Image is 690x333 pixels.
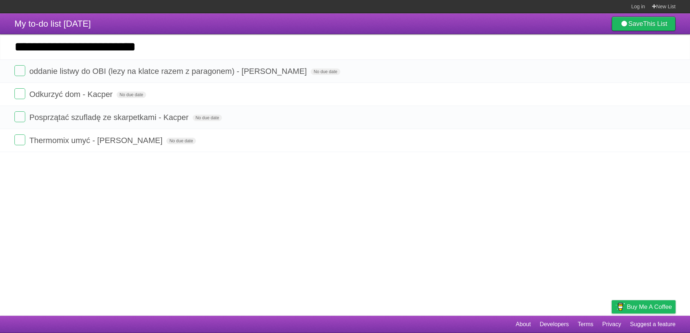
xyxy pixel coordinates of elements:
[14,65,25,76] label: Done
[14,88,25,99] label: Done
[630,318,676,331] a: Suggest a feature
[612,17,676,31] a: SaveThis List
[643,20,667,27] b: This List
[627,301,672,313] span: Buy me a coffee
[14,134,25,145] label: Done
[615,301,625,313] img: Buy me a coffee
[632,88,645,100] label: Star task
[117,92,146,98] span: No due date
[166,138,196,144] span: No due date
[14,19,91,28] span: My to-do list [DATE]
[29,113,190,122] span: Posprzątać szufladę ze skarpetkami - Kacper
[29,136,164,145] span: Thermomix umyć - [PERSON_NAME]
[632,65,645,77] label: Star task
[193,115,222,121] span: No due date
[612,300,676,314] a: Buy me a coffee
[516,318,531,331] a: About
[602,318,621,331] a: Privacy
[29,67,309,76] span: oddanie listwy do OBI (lezy na klatce razem z paragonem) - [PERSON_NAME]
[632,134,645,146] label: Star task
[311,68,340,75] span: No due date
[632,111,645,123] label: Star task
[540,318,569,331] a: Developers
[29,90,114,99] span: Odkurzyć dom - Kacper
[578,318,594,331] a: Terms
[14,111,25,122] label: Done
